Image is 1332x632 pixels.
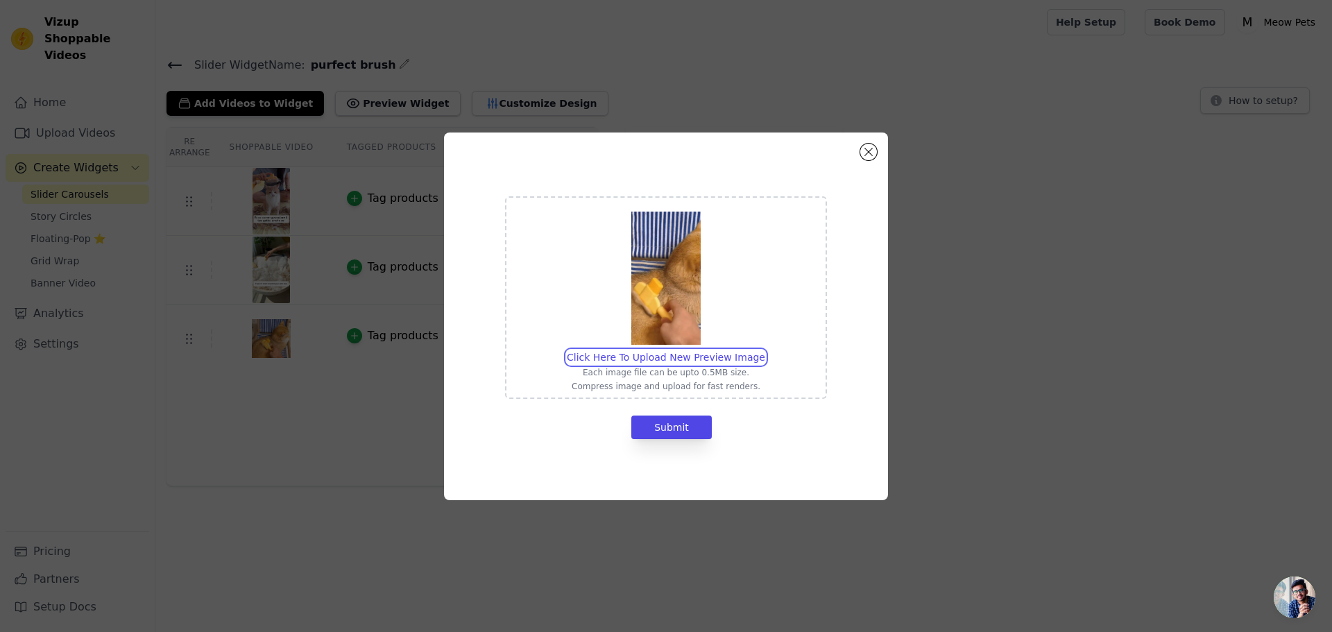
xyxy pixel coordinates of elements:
[631,212,701,345] img: preview
[567,381,765,392] p: Compress image and upload for fast renders.
[567,352,765,363] span: Click Here To Upload New Preview Image
[1274,577,1315,618] div: Aprire la chat
[860,144,877,160] button: Close modal
[567,367,765,378] p: Each image file can be upto 0.5MB size.
[631,416,712,439] button: Submit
